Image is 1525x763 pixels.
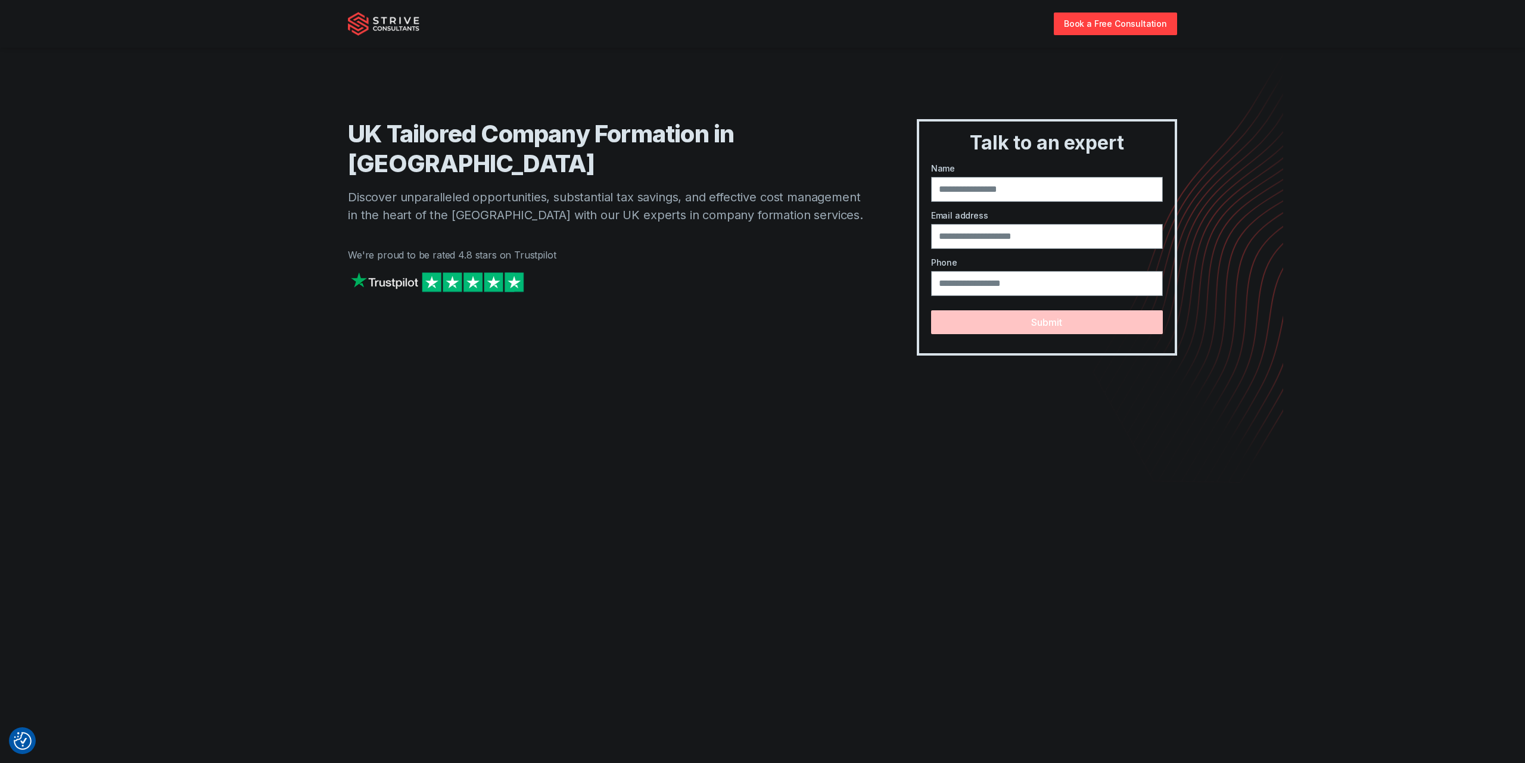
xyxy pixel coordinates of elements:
[931,310,1163,334] button: Submit
[348,269,527,295] img: Strive on Trustpilot
[348,12,419,36] img: Strive Consultants
[931,162,1163,175] label: Name
[14,732,32,750] button: Consent Preferences
[348,119,869,179] h1: UK Tailored Company Formation in [GEOGRAPHIC_DATA]
[14,732,32,750] img: Revisit consent button
[931,256,1163,269] label: Phone
[348,248,869,262] p: We're proud to be rated 4.8 stars on Trustpilot
[931,209,1163,222] label: Email address
[348,188,869,224] p: Discover unparalleled opportunities, substantial tax savings, and effective cost management in th...
[924,131,1170,155] h3: Talk to an expert
[1054,13,1177,35] a: Book a Free Consultation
